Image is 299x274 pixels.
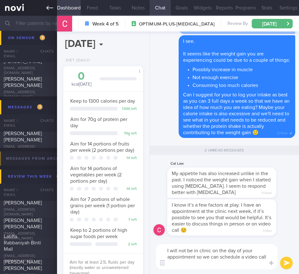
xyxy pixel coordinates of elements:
[183,39,195,44] span: I see.
[70,141,134,153] span: Aim for 14 portions of fruits per week (2 portions per day)
[70,99,135,104] span: Keep to 1300 calories per day
[183,51,290,63] span: It seems like the weight gain you are experiencing could be due to a couple of things:
[193,73,291,81] li: Not enough exercise
[63,58,90,63] div: Diet (Daily)
[263,227,272,233] span: 11:14am
[139,21,215,27] span: OPTIMUM-PLUS-[MEDICAL_DATA]
[70,197,135,214] span: Aim for 7 portions of whole grains per week (1 portion per day)
[70,117,127,128] span: Aim for 70g of protein per day
[37,104,43,110] span: 1
[4,59,42,64] span: [PERSON_NAME]
[277,129,288,135] span: 12:47am
[4,66,53,76] div: [EMAIL_ADDRESS][DOMAIN_NAME]
[121,156,137,161] div: 14 left
[6,172,65,181] div: Review this week
[4,90,53,100] div: [EMAIL_ADDRESS][DOMAIN_NAME]
[252,19,293,28] button: [DATE]
[4,154,83,163] div: Messages from Archived
[70,71,93,82] div: 0
[121,218,137,222] div: 7 left
[167,160,295,168] div: Cat Law
[121,187,137,191] div: 14 left
[4,145,53,154] div: [EMAIL_ADDRESS][DOMAIN_NAME]
[121,242,137,247] div: 2 left
[4,254,53,263] div: [EMAIL_ADDRESS][DOMAIN_NAME]
[227,21,248,27] span: Review By
[4,208,53,217] div: [EMAIL_ADDRESS][DOMAIN_NAME]
[121,131,137,136] div: 70 g left
[172,203,271,233] span: I know it’s a few factors at play. I have an appointment at the clinic next week, if it’s possibl...
[4,200,42,205] span: [PERSON_NAME]
[4,45,53,55] div: [EMAIL_ADDRESS][DOMAIN_NAME]
[92,21,119,27] strong: Week 4 of 5
[4,260,42,271] span: [PERSON_NAME] [PERSON_NAME]
[70,166,122,184] span: Aim for 14 portions of vegetables per week (2 portions per day)
[32,114,57,127] div: Chats
[32,184,57,196] div: Chats
[4,38,42,43] span: [PERSON_NAME]
[121,107,137,111] div: 1300 left
[183,92,290,135] span: Can I suggest for your to log your intake as best as you can 3 full days a week so that we have a...
[4,231,53,241] div: [EMAIL_ADDRESS][DOMAIN_NAME]
[193,65,291,73] li: Possibly increase in muscle
[6,103,44,111] div: Messages
[4,77,42,88] span: [PERSON_NAME] [PERSON_NAME]
[193,81,291,88] li: Consuming too much calories
[70,228,127,239] span: Keep to 2 portions of high sugar foods per week
[4,234,41,252] span: Latiffa Rabbaniyah Binti Mail
[262,189,272,195] span: 11:06am
[172,171,271,195] span: My appetite has also increased unlike in the past. I noticed the weight gain when I started using...
[4,218,42,229] span: [PERSON_NAME] [PERSON_NAME]
[70,71,93,88] div: kcal [DATE]
[57,174,63,179] span: 10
